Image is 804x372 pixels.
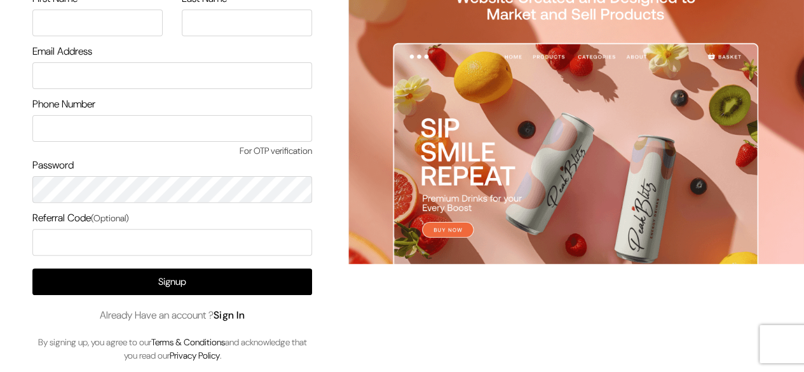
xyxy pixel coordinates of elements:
[151,336,225,348] a: Terms & Conditions
[100,308,245,323] span: Already Have an account ?
[32,97,95,112] label: Phone Number
[32,336,312,362] p: By signing up, you agree to our and acknowledge that you read our .
[214,308,245,322] a: Sign In
[32,144,312,158] span: For OTP verification
[32,44,92,59] label: Email Address
[91,212,129,224] span: (Optional)
[32,210,129,226] label: Referral Code
[32,268,312,295] button: Signup
[170,350,220,361] a: Privacy Policy
[32,158,74,173] label: Password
